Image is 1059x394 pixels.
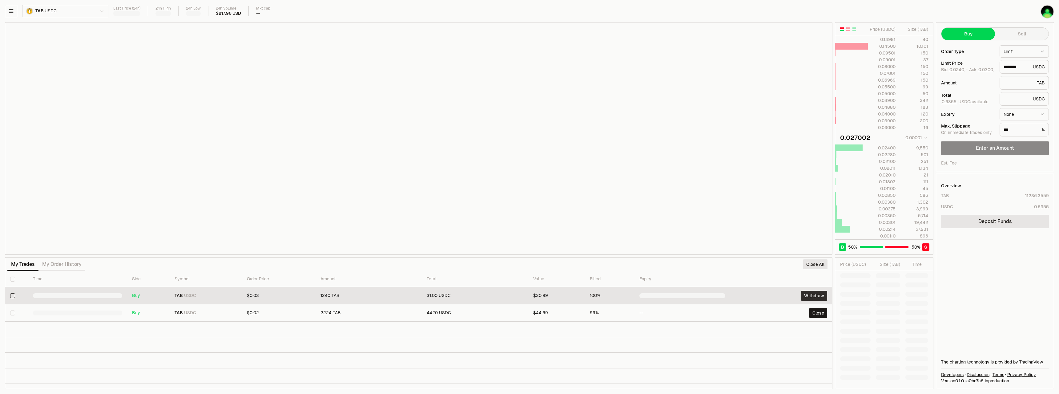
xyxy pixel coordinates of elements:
[941,67,968,73] span: Bid -
[533,310,580,316] div: $44.69
[901,70,928,76] div: 150
[924,244,927,250] span: S
[868,104,896,110] div: 0.04880
[941,193,949,199] div: TAB
[901,233,928,239] div: 896
[585,271,634,287] th: Filled
[941,183,961,189] div: Overview
[26,8,33,14] img: TAB.png
[1019,359,1043,365] a: TradingView
[1007,372,1036,378] a: Privacy Policy
[1034,204,1049,210] div: 0.6355
[868,118,896,124] div: 0.03900
[901,185,928,192] div: 45
[966,378,984,384] span: a0bd7a6211c143fcf5f7593b7403674c29460a2e
[132,310,165,316] div: Buy
[868,70,896,76] div: 0.07001
[901,84,928,90] div: 99
[868,158,896,165] div: 0.02100
[427,293,523,299] div: 31.00 USDC
[941,215,1049,228] a: Deposit Funds
[38,258,85,270] button: My Order History
[840,133,870,142] div: 0.027002
[967,372,989,378] a: Disclosures
[841,244,844,250] span: B
[901,172,928,178] div: 21
[848,244,857,250] span: 50 %
[1000,123,1049,136] div: %
[901,226,928,232] div: 57,231
[969,67,994,73] span: Ask
[868,36,896,43] div: 0.14981
[941,81,995,85] div: Amount
[901,57,928,63] div: 37
[7,258,38,270] button: My Trades
[801,291,827,301] button: Withdraw
[127,271,170,287] th: Side
[868,192,896,198] div: 0.00850
[590,293,630,299] div: 100%
[868,226,896,232] div: 0.00214
[868,97,896,104] div: 0.04900
[10,277,15,282] button: Select all
[533,293,580,299] div: $30.99
[320,293,417,299] div: 1240 TAB
[590,310,630,316] div: 99%
[868,57,896,63] div: 0.09001
[216,11,241,16] div: $217.96 USD
[868,145,896,151] div: 0.02400
[941,372,964,378] a: Developers
[901,158,928,165] div: 251
[868,63,896,70] div: 0.08000
[175,293,183,299] span: TAB
[45,8,56,14] span: USDC
[868,84,896,90] div: 0.05500
[852,27,857,32] button: Show Buy Orders Only
[1000,60,1049,74] div: USDC
[184,310,196,316] span: USDC
[905,261,922,267] div: Time
[949,67,965,72] button: 0.0240
[901,152,928,158] div: 501
[941,160,957,166] div: Est. Fee
[10,311,15,315] button: Select row
[803,259,827,269] button: Close All
[1000,76,1049,90] div: TAB
[422,271,528,287] th: Total
[901,145,928,151] div: 9,550
[256,11,260,16] div: —
[113,6,140,11] div: Last Price (24h)
[868,219,896,225] div: 0.00301
[35,8,43,14] span: TAB
[1025,193,1049,199] div: 11236.3559
[868,213,896,219] div: 0.00350
[28,271,127,287] th: Time
[1041,5,1054,18] img: Stake
[995,28,1049,40] button: Sell
[941,61,995,65] div: Limit Price
[941,99,957,104] button: 0.6355
[256,6,270,11] div: Mkt cap
[427,310,523,316] div: 44.70 USDC
[186,6,201,11] div: 24h Low
[941,359,1049,365] div: The charting technology is provided by
[901,118,928,124] div: 200
[941,130,995,136] div: On immediate trades only
[901,91,928,97] div: 50
[5,22,832,254] iframe: Financial Chart
[528,271,585,287] th: Value
[840,261,871,267] div: Price ( USDC )
[901,124,928,131] div: 16
[868,172,896,178] div: 0.02010
[901,26,928,32] div: Size ( TAB )
[941,204,953,210] div: USDC
[170,271,242,287] th: Symbol
[904,134,928,141] button: 0.00001
[868,50,896,56] div: 0.09501
[901,36,928,43] div: 40
[868,165,896,171] div: 0.02011
[132,293,165,299] div: Buy
[901,192,928,198] div: 586
[868,77,896,83] div: 0.06969
[868,91,896,97] div: 0.05000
